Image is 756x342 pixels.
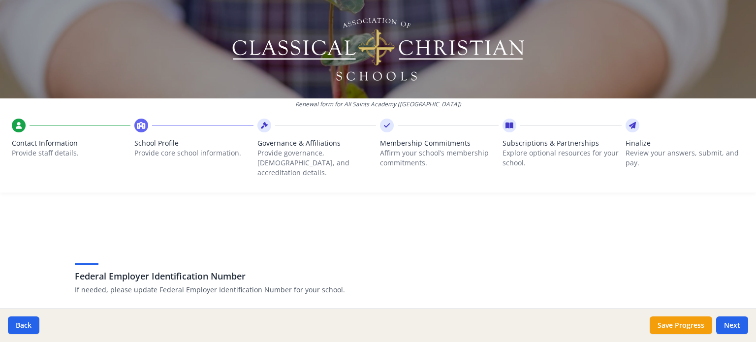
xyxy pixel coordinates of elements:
span: Membership Commitments [380,138,499,148]
p: Provide staff details. [12,148,130,158]
p: Explore optional resources for your school. [503,148,621,168]
button: Save Progress [650,316,712,334]
span: Finalize [626,138,744,148]
h3: Federal Employer Identification Number [75,269,681,283]
button: Back [8,316,39,334]
button: Next [716,316,748,334]
span: School Profile [134,138,253,148]
span: Contact Information [12,138,130,148]
p: Review your answers, submit, and pay. [626,148,744,168]
img: Logo [231,15,526,84]
p: Provide core school information. [134,148,253,158]
p: If needed, please update Federal Employer Identification Number for your school. [75,285,681,295]
p: Affirm your school’s membership commitments. [380,148,499,168]
span: Governance & Affiliations [257,138,376,148]
span: Subscriptions & Partnerships [503,138,621,148]
p: Provide governance, [DEMOGRAPHIC_DATA], and accreditation details. [257,148,376,178]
